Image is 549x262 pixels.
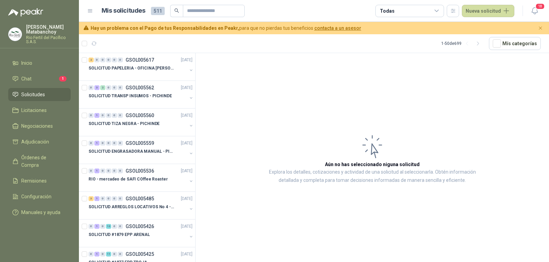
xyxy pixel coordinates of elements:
[126,113,154,118] p: GSOL005560
[89,58,94,62] div: 2
[126,58,154,62] p: GSOL005617
[118,113,123,118] div: 0
[94,224,100,229] div: 1
[89,167,194,189] a: 0 1 0 0 0 0 GSOL005536[DATE] RIO - mercadeo de SAFI COffee Roaster
[100,58,105,62] div: 0
[8,135,71,148] a: Adjudicación
[89,224,94,229] div: 0
[89,169,94,173] div: 0
[89,148,174,155] p: SOLICITUD ENGRASADORA MANUAL - PICHINDE
[89,65,174,72] p: SOLICITUD PAPELERIA - OFICINA [PERSON_NAME]
[536,24,545,33] button: Cerrar
[8,104,71,117] a: Licitaciones
[89,141,94,146] div: 0
[151,7,165,15] span: 511
[112,224,117,229] div: 0
[118,141,123,146] div: 0
[462,5,514,17] button: Nueva solicitud
[100,196,105,201] div: 0
[89,121,160,127] p: SOLICITUD TIZA NEGRA - PICHINDE
[8,190,71,203] a: Configuración
[118,252,123,257] div: 0
[264,168,480,185] p: Explora los detalles, cotizaciones y actividad de una solicitud al seleccionarla. Obtén informaci...
[89,176,168,183] p: RIO - mercadeo de SAFI COffee Roaster
[106,113,111,118] div: 0
[21,91,45,98] span: Solicitudes
[100,169,105,173] div: 0
[21,107,47,114] span: Licitaciones
[112,58,117,62] div: 0
[112,252,117,257] div: 0
[89,111,194,133] a: 0 1 0 0 0 0 GSOL005560[DATE] SOLICITUD TIZA NEGRA - PICHINDE
[26,25,71,34] p: [PERSON_NAME] Matabanchoy
[8,174,71,187] a: Remisiones
[94,252,100,257] div: 1
[89,196,94,201] div: 3
[126,224,154,229] p: GSOL005426
[106,58,111,62] div: 0
[91,25,239,31] b: Hay un problema con el Pago de tus Responsabilidades en Peakr,
[21,209,60,216] span: Manuales y ayuda
[528,5,541,17] button: 18
[112,85,117,90] div: 0
[535,3,545,10] span: 18
[174,8,179,13] span: search
[21,154,64,169] span: Órdenes de Compra
[118,224,123,229] div: 0
[118,85,123,90] div: 0
[8,206,71,219] a: Manuales y ayuda
[94,196,100,201] div: 1
[106,196,111,201] div: 0
[112,169,117,173] div: 0
[100,85,105,90] div: 2
[181,112,192,119] p: [DATE]
[59,76,67,82] span: 1
[106,224,111,229] div: 13
[21,59,32,67] span: Inicio
[89,232,150,238] p: SOLICITUD #1879 EPP ARENAL
[89,204,174,210] p: SOLICITUD ARREGLOS LOCATIVOS No 4 - PICHINDE
[106,169,111,173] div: 0
[126,252,154,257] p: GSOL005425
[314,25,361,31] a: contacta a un asesor
[94,85,100,90] div: 3
[26,36,71,44] p: Rio Fertil del Pacífico S.A.S.
[21,177,47,185] span: Remisiones
[8,88,71,101] a: Solicitudes
[126,85,154,90] p: GSOL005562
[91,24,361,32] span: para que no pierdas tus beneficios
[89,93,172,99] p: SOLICITUD TRANSP INSUMOS - PICHINDE
[118,169,123,173] div: 0
[118,58,123,62] div: 0
[89,84,194,105] a: 0 3 2 0 0 0 GSOL005562[DATE] SOLICITUD TRANSP INSUMOS - PICHINDE
[8,8,43,16] img: Logo peakr
[100,141,105,146] div: 0
[181,251,192,258] p: [DATE]
[126,169,154,173] p: GSOL005536
[126,141,154,146] p: GSOL005559
[89,113,94,118] div: 0
[100,224,105,229] div: 0
[441,38,483,49] div: 1 - 50 de 699
[9,28,22,41] img: Company Logo
[112,113,117,118] div: 0
[380,7,394,15] div: Todas
[8,120,71,133] a: Negociaciones
[94,141,100,146] div: 1
[89,56,194,78] a: 2 0 0 0 0 0 GSOL005617[DATE] SOLICITUD PAPELERIA - OFICINA [PERSON_NAME]
[21,138,49,146] span: Adjudicación
[21,193,51,200] span: Configuración
[106,85,111,90] div: 0
[112,141,117,146] div: 0
[181,223,192,230] p: [DATE]
[489,37,541,50] button: Mís categorías
[94,113,100,118] div: 1
[106,252,111,257] div: 11
[89,85,94,90] div: 0
[8,72,71,85] a: Chat1
[8,151,71,172] a: Órdenes de Compra
[325,161,420,168] h3: Aún no has seleccionado niguna solicitud
[181,168,192,174] p: [DATE]
[181,140,192,147] p: [DATE]
[89,195,194,216] a: 3 1 0 0 0 0 GSOL005485[DATE] SOLICITUD ARREGLOS LOCATIVOS No 4 - PICHINDE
